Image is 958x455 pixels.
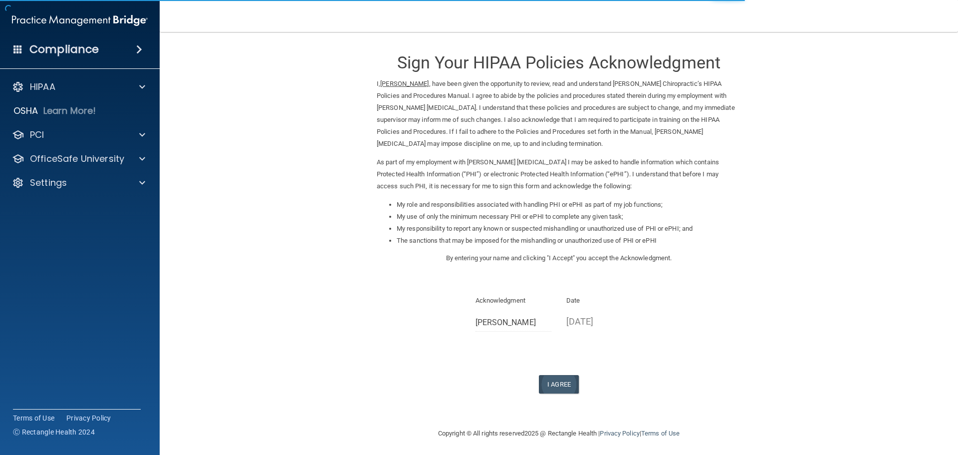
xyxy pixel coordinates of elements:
[13,413,54,423] a: Terms of Use
[397,235,741,247] li: The sanctions that may be imposed for the mishandling or unauthorized use of PHI or ePHI
[12,177,145,189] a: Settings
[30,153,124,165] p: OfficeSafe University
[397,211,741,223] li: My use of only the minimum necessary PHI or ePHI to complete any given task;
[12,129,145,141] a: PCI
[397,199,741,211] li: My role and responsibilities associated with handling PHI or ePHI as part of my job functions;
[476,313,552,332] input: Full Name
[66,413,111,423] a: Privacy Policy
[539,375,579,394] button: I Agree
[380,80,429,87] ins: [PERSON_NAME]
[377,53,741,72] h3: Sign Your HIPAA Policies Acknowledgment
[377,252,741,264] p: By entering your name and clicking "I Accept" you accept the Acknowledgment.
[12,153,145,165] a: OfficeSafe University
[30,81,55,93] p: HIPAA
[12,10,148,30] img: PMB logo
[30,177,67,189] p: Settings
[377,78,741,150] p: I, , have been given the opportunity to review, read and understand [PERSON_NAME] Chiropractic’s ...
[476,295,552,307] p: Acknowledgment
[397,223,741,235] li: My responsibility to report any known or suspected mishandling or unauthorized use of PHI or ePHI...
[641,430,680,437] a: Terms of Use
[30,129,44,141] p: PCI
[566,313,643,330] p: [DATE]
[13,427,95,437] span: Ⓒ Rectangle Health 2024
[566,295,643,307] p: Date
[377,156,741,192] p: As part of my employment with [PERSON_NAME] [MEDICAL_DATA] I may be asked to handle information w...
[600,430,639,437] a: Privacy Policy
[43,105,96,117] p: Learn More!
[12,81,145,93] a: HIPAA
[377,418,741,450] div: Copyright © All rights reserved 2025 @ Rectangle Health | |
[13,105,38,117] p: OSHA
[29,42,99,56] h4: Compliance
